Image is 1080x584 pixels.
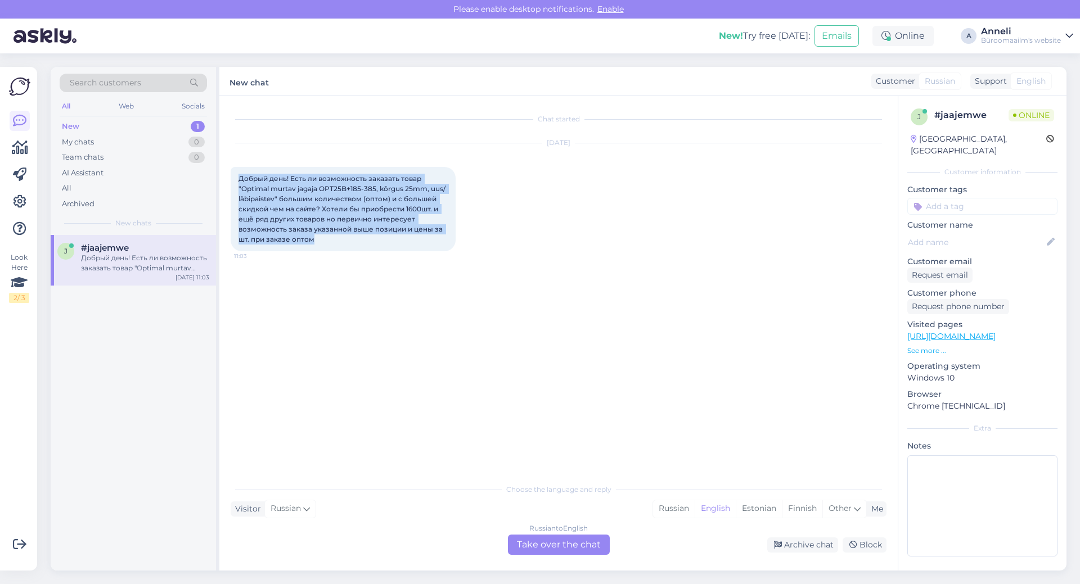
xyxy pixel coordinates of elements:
[907,388,1057,400] p: Browser
[9,76,30,97] img: Askly Logo
[229,74,269,89] label: New chat
[907,331,996,341] a: [URL][DOMAIN_NAME]
[829,503,852,513] span: Other
[911,133,1046,157] div: [GEOGRAPHIC_DATA], [GEOGRAPHIC_DATA]
[191,121,205,132] div: 1
[843,537,886,553] div: Block
[62,137,94,148] div: My chats
[62,167,103,179] div: AI Assistant
[907,184,1057,196] p: Customer tags
[231,503,261,515] div: Visitor
[867,503,883,515] div: Me
[719,29,810,43] div: Try free [DATE]:
[231,138,886,148] div: [DATE]
[908,236,1045,248] input: Add name
[594,4,627,14] span: Enable
[62,183,71,194] div: All
[907,299,1009,314] div: Request phone number
[81,253,209,273] div: Добрый день! Есть ли возможность заказать товар "Optimal murtav jagaja OPT25B+185-385, kõrgus 25m...
[814,25,859,47] button: Emails
[981,36,1061,45] div: Büroomaailm's website
[872,26,934,46] div: Online
[238,174,447,243] span: Добрый день! Есть ли возможность заказать товар "Optimal murtav jagaja OPT25B+185-385, kõrgus 25m...
[231,485,886,495] div: Choose the language and reply
[907,287,1057,299] p: Customer phone
[917,112,921,121] span: j
[907,360,1057,372] p: Operating system
[907,198,1057,215] input: Add a tag
[907,256,1057,268] p: Customer email
[64,247,67,255] span: j
[70,77,141,89] span: Search customers
[981,27,1073,45] a: AnneliBüroomaailm's website
[907,346,1057,356] p: See more ...
[907,167,1057,177] div: Customer information
[1016,75,1046,87] span: English
[653,500,695,517] div: Russian
[907,319,1057,331] p: Visited pages
[934,108,1009,122] div: # jaajemwe
[9,293,29,303] div: 2 / 3
[271,502,301,515] span: Russian
[179,99,207,114] div: Socials
[62,198,94,210] div: Archived
[907,423,1057,433] div: Extra
[981,27,1061,36] div: Anneli
[234,252,276,260] span: 11:03
[60,99,73,114] div: All
[62,121,79,132] div: New
[907,268,973,283] div: Request email
[188,137,205,148] div: 0
[1009,109,1054,121] span: Online
[508,535,610,555] div: Take over the chat
[736,500,782,517] div: Estonian
[529,523,588,533] div: Russian to English
[925,75,955,87] span: Russian
[9,252,29,303] div: Look Here
[907,372,1057,384] p: Windows 10
[231,114,886,124] div: Chat started
[907,219,1057,231] p: Customer name
[62,152,103,163] div: Team chats
[767,537,838,553] div: Archive chat
[81,243,129,253] span: #jaajemwe
[907,400,1057,412] p: Chrome [TECHNICAL_ID]
[970,75,1007,87] div: Support
[907,440,1057,452] p: Notes
[188,152,205,163] div: 0
[116,99,136,114] div: Web
[695,500,736,517] div: English
[871,75,915,87] div: Customer
[175,273,209,282] div: [DATE] 11:03
[719,30,743,41] b: New!
[961,28,976,44] div: A
[115,218,151,228] span: New chats
[782,500,822,517] div: Finnish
